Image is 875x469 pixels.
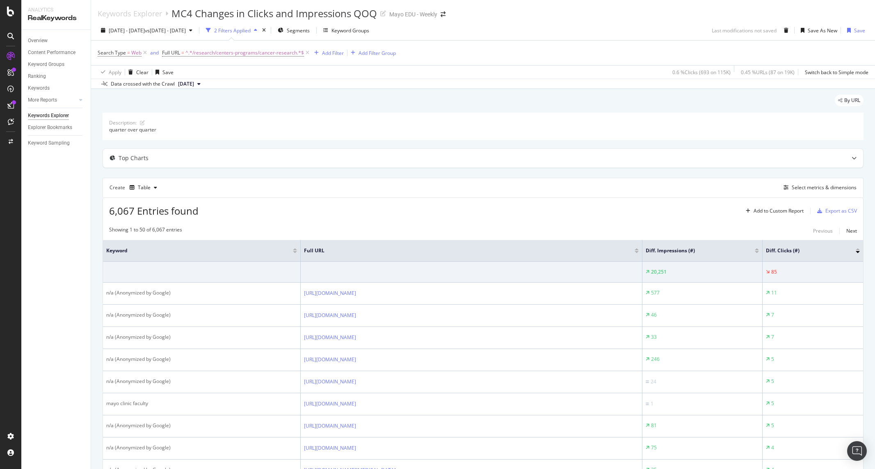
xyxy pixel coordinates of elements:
[28,60,85,69] a: Keyword Groups
[28,96,57,104] div: More Reports
[771,311,774,319] div: 7
[138,185,151,190] div: Table
[162,49,180,56] span: Full URL
[331,27,369,34] div: Keyword Groups
[28,72,46,81] div: Ranking
[109,126,857,133] div: quarter over quarter
[805,69,868,76] div: Switch back to Simple mode
[125,66,148,79] button: Clear
[847,441,867,461] div: Open Intercom Messenger
[646,403,649,405] img: Equal
[741,69,795,76] div: 0.45 % URLs ( 87 on 19K )
[651,356,660,363] div: 246
[119,154,148,162] div: Top Charts
[28,123,72,132] div: Explorer Bookmarks
[28,48,75,57] div: Content Performance
[844,98,860,103] span: By URL
[214,27,251,34] div: 2 Filters Applied
[106,444,297,451] div: n/a (Anonymized by Google)
[28,36,85,45] a: Overview
[28,111,85,120] a: Keywords Explorer
[145,27,186,34] span: vs [DATE] - [DATE]
[150,49,159,57] button: and
[646,381,649,383] img: Equal
[754,208,804,213] div: Add to Custom Report
[651,378,656,385] div: 24
[792,184,857,191] div: Select metrics & dimensions
[185,47,304,59] span: ^.*/research/centers-programs/cancer-research.*$
[109,27,145,34] span: [DATE] - [DATE]
[846,227,857,234] div: Next
[106,247,281,254] span: Keyword
[171,7,377,20] div: MC4 Changes in Clicks and Impressions QOQ
[304,356,356,364] a: [URL][DOMAIN_NAME]
[651,444,657,451] div: 75
[178,80,194,88] span: 2025 Aug. 31st
[106,422,297,429] div: n/a (Anonymized by Google)
[441,11,445,17] div: arrow-right-arrow-left
[651,422,657,429] div: 81
[109,204,199,218] span: 6,067 Entries found
[771,378,774,385] div: 5
[771,400,774,407] div: 5
[28,96,77,104] a: More Reports
[203,24,260,37] button: 2 Filters Applied
[109,226,182,236] div: Showing 1 to 50 of 6,067 entries
[651,400,653,408] div: 1
[106,400,297,407] div: mayo clinic faculty
[304,378,356,386] a: [URL][DOMAIN_NAME]
[844,24,865,37] button: Save
[98,49,126,56] span: Search Type
[98,24,196,37] button: [DATE] - [DATE]vs[DATE] - [DATE]
[304,422,356,430] a: [URL][DOMAIN_NAME]
[274,24,313,37] button: Segments
[106,311,297,319] div: n/a (Anonymized by Google)
[304,444,356,452] a: [URL][DOMAIN_NAME]
[98,66,121,79] button: Apply
[771,356,774,363] div: 5
[651,268,667,276] div: 20,251
[771,444,774,451] div: 4
[28,84,50,93] div: Keywords
[322,50,344,57] div: Add Filter
[672,69,731,76] div: 0.6 % Clicks ( 693 on 115K )
[150,49,159,56] div: and
[28,139,70,147] div: Keyword Sampling
[311,48,344,58] button: Add Filter
[771,422,774,429] div: 5
[109,119,137,126] div: Description:
[646,247,742,254] span: Diff. Impressions (#)
[771,333,774,341] div: 7
[98,9,162,18] div: Keywords Explorer
[766,247,843,254] span: Diff. Clicks (#)
[742,204,804,218] button: Add to Custom Report
[813,227,833,234] div: Previous
[28,48,85,57] a: Content Performance
[347,48,396,58] button: Add Filter Group
[106,289,297,297] div: n/a (Anonymized by Google)
[126,181,160,194] button: Table
[771,289,777,297] div: 11
[152,66,174,79] button: Save
[106,356,297,363] div: n/a (Anonymized by Google)
[106,333,297,341] div: n/a (Anonymized by Google)
[304,333,356,342] a: [URL][DOMAIN_NAME]
[28,139,85,147] a: Keyword Sampling
[131,47,142,59] span: Web
[28,84,85,93] a: Keywords
[835,95,864,106] div: legacy label
[814,204,857,218] button: Export as CSV
[854,27,865,34] div: Save
[28,14,84,23] div: RealKeywords
[28,7,84,14] div: Analytics
[320,24,372,37] button: Keyword Groups
[771,268,777,276] div: 85
[712,27,777,34] div: Last modifications not saved
[389,10,437,18] div: Mayo EDU - Weekly
[28,60,64,69] div: Keyword Groups
[780,183,857,193] button: Select metrics & dimensions
[651,333,657,341] div: 33
[287,27,310,34] span: Segments
[28,36,48,45] div: Overview
[304,400,356,408] a: [URL][DOMAIN_NAME]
